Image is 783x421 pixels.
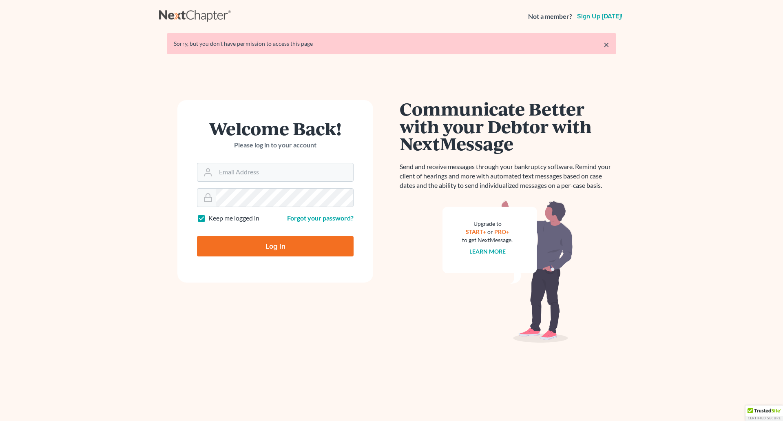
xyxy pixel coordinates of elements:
[462,236,513,244] div: to get NextMessage.
[462,220,513,228] div: Upgrade to
[287,214,354,222] a: Forgot your password?
[216,163,353,181] input: Email Address
[400,100,616,152] h1: Communicate Better with your Debtor with NextMessage
[442,200,573,343] img: nextmessage_bg-59042aed3d76b12b5cd301f8e5b87938c9018125f34e5fa2b7a6b67550977c72.svg
[494,228,509,235] a: PRO+
[197,120,354,137] h1: Welcome Back!
[466,228,486,235] a: START+
[528,12,572,21] strong: Not a member?
[208,214,259,223] label: Keep me logged in
[174,40,609,48] div: Sorry, but you don't have permission to access this page
[197,140,354,150] p: Please log in to your account
[469,248,506,255] a: Learn more
[197,236,354,256] input: Log In
[575,13,624,20] a: Sign up [DATE]!
[745,405,783,421] div: TrustedSite Certified
[604,40,609,49] a: ×
[487,228,493,235] span: or
[400,162,616,190] p: Send and receive messages through your bankruptcy software. Remind your client of hearings and mo...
